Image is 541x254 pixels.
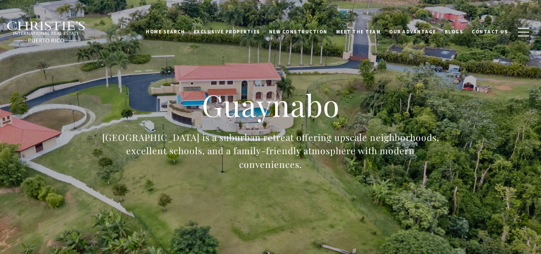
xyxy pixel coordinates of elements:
[472,29,508,35] span: Contact Us
[385,21,440,42] a: Our Advantage
[389,29,436,35] span: Our Advantage
[189,21,265,42] a: Exclusive Properties
[445,29,464,35] span: Blogs
[6,21,86,43] img: Christie's International Real Estate black text logo
[194,29,260,35] span: Exclusive Properties
[265,21,332,42] a: New Construction
[440,21,468,42] a: Blogs
[142,21,189,42] a: Home Search
[87,131,455,171] div: [GEOGRAPHIC_DATA] is a suburban retreat offering upscale neighborhoods, excellent schools, and a ...
[332,21,385,42] a: Meet the Team
[269,29,328,35] span: New Construction
[87,86,455,124] h1: Guaynabo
